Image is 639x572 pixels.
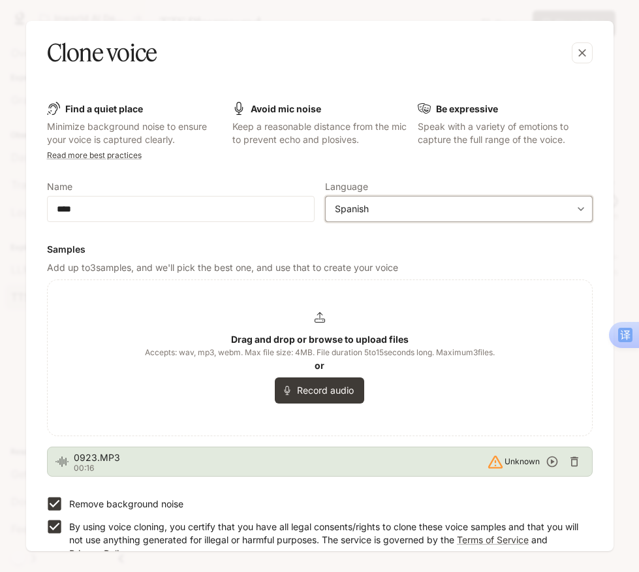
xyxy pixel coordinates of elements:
p: Name [47,182,72,191]
a: Read more best practices [47,150,142,160]
p: Minimize background noise to ensure your voice is captured clearly. [47,120,222,146]
p: Keep a reasonable distance from the mic to prevent echo and plosives. [232,120,407,146]
p: 00:16 [74,464,487,472]
div: Spanish [326,202,592,215]
a: Terms of Service [457,534,529,545]
button: Record audio [275,377,364,404]
p: Language [325,182,368,191]
b: or [315,360,324,371]
b: Find a quiet place [65,103,143,114]
p: Add up to 3 samples, and we'll pick the best one, and use that to create your voice [47,261,593,274]
span: Accepts: wav, mp3, webm. Max file size: 4MB. File duration 5 to 15 seconds long. Maximum 3 files. [145,346,495,359]
p: Remove background noise [69,498,183,511]
b: Drag and drop or browse to upload files [231,334,409,345]
p: By using voice cloning, you certify that you have all legal consents/rights to clone these voice ... [69,520,582,560]
div: Spanish [335,202,571,215]
svg: Detected language: Unknown doesn't match selected language: ES [486,453,504,470]
p: Speak with a variety of emotions to capture the full range of the voice. [418,120,593,146]
b: Avoid mic noise [251,103,321,114]
span: Unknown [505,455,540,468]
span: 0923.MP3 [74,451,487,464]
h6: Samples [47,243,593,256]
h5: Clone voice [47,37,157,69]
a: Privacy Policy [69,548,129,559]
b: Be expressive [436,103,498,114]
